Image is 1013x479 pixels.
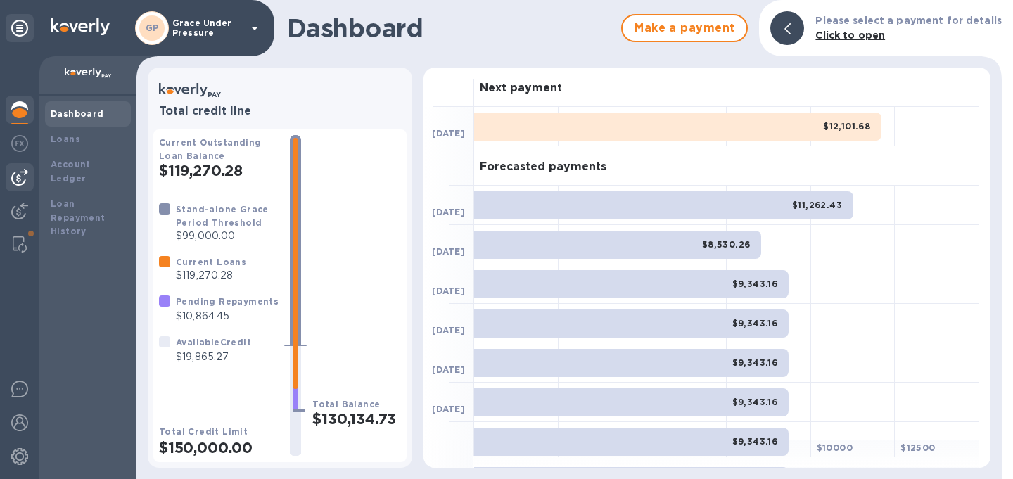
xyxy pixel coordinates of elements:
[176,309,279,324] p: $10,864.45
[634,20,735,37] span: Make a payment
[432,404,465,414] b: [DATE]
[146,23,159,33] b: GP
[432,128,465,139] b: [DATE]
[702,239,751,250] b: $8,530.26
[732,279,778,289] b: $9,343.16
[621,14,748,42] button: Make a payment
[51,18,110,35] img: Logo
[176,229,279,243] p: $99,000.00
[159,137,262,161] b: Current Outstanding Loan Balance
[6,14,34,42] div: Unpin categories
[11,135,28,152] img: Foreign exchange
[159,426,248,437] b: Total Credit Limit
[176,296,279,307] b: Pending Repayments
[159,439,279,456] h2: $150,000.00
[312,410,401,428] h2: $130,134.73
[732,397,778,407] b: $9,343.16
[432,286,465,296] b: [DATE]
[900,442,935,453] b: $ 12500
[172,18,243,38] p: Grace Under Pressure
[312,399,380,409] b: Total Balance
[159,162,279,179] h2: $119,270.28
[792,200,842,210] b: $11,262.43
[51,134,80,144] b: Loans
[432,207,465,217] b: [DATE]
[176,204,269,228] b: Stand-alone Grace Period Threshold
[732,436,778,447] b: $9,343.16
[732,318,778,328] b: $9,343.16
[432,325,465,336] b: [DATE]
[817,442,853,453] b: $ 10000
[823,121,870,132] b: $12,101.68
[176,268,246,283] p: $119,270.28
[480,82,562,95] h3: Next payment
[480,160,606,174] h3: Forecasted payments
[815,30,885,41] b: Click to open
[815,15,1002,26] b: Please select a payment for details
[176,257,246,267] b: Current Loans
[51,159,91,184] b: Account Ledger
[51,108,104,119] b: Dashboard
[176,350,251,364] p: $19,865.27
[51,198,106,237] b: Loan Repayment History
[176,337,251,347] b: Available Credit
[732,357,778,368] b: $9,343.16
[159,105,401,118] h3: Total credit line
[432,246,465,257] b: [DATE]
[287,13,614,43] h1: Dashboard
[432,364,465,375] b: [DATE]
